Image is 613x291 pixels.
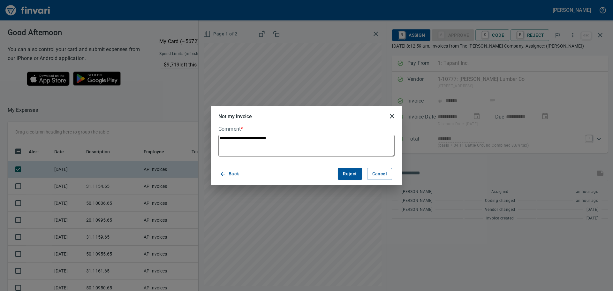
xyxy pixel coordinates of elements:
button: Back [218,168,242,180]
button: close [384,109,400,124]
span: Back [221,170,239,178]
button: Cancel [367,168,392,180]
button: Reject [338,168,362,180]
span: Reject [343,170,357,178]
h5: Not my invoice [218,113,252,120]
label: Comment [218,126,395,132]
span: Cancel [372,170,387,178]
